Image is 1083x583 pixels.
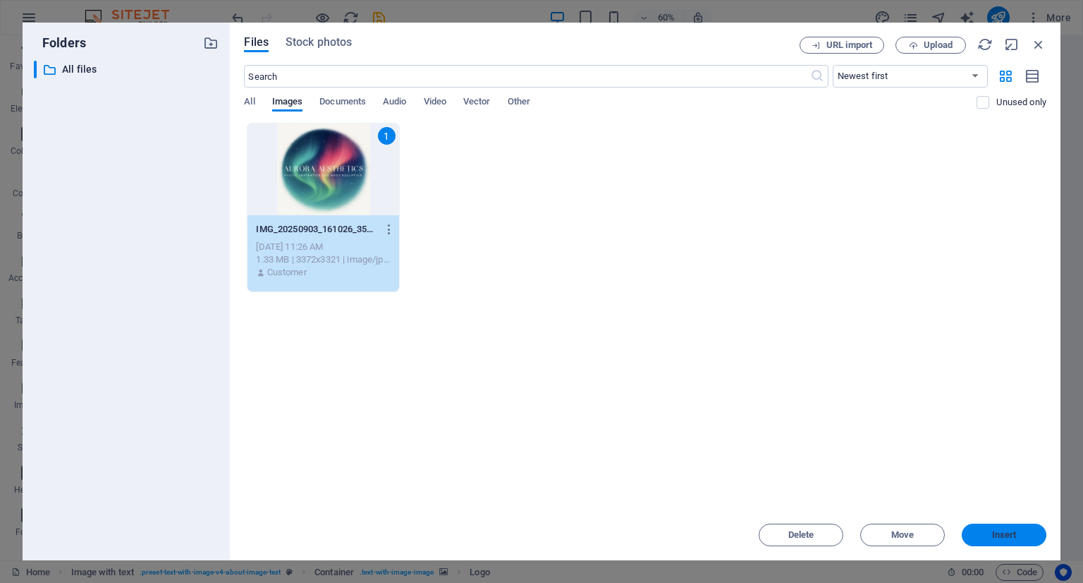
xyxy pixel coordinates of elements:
[992,531,1017,539] span: Insert
[924,41,953,49] span: Upload
[267,266,307,279] p: Customer
[463,93,491,113] span: Vector
[508,93,530,113] span: Other
[244,93,255,113] span: All
[256,223,377,236] p: IMG_20250903_161026_350-P3Fr7hIbdjL2_ZGGhiqCGQ.JPG
[1004,37,1020,52] i: Minimize
[319,93,366,113] span: Documents
[962,524,1046,546] button: Insert
[788,531,814,539] span: Delete
[424,93,446,113] span: Video
[256,241,390,253] div: [DATE] 11:26 AM
[891,531,914,539] span: Move
[759,524,843,546] button: Delete
[996,96,1046,109] p: Displays only files that are not in use on the website. Files added during this session can still...
[244,34,269,51] span: Files
[895,37,966,54] button: Upload
[826,41,872,49] span: URL import
[286,34,352,51] span: Stock photos
[383,93,406,113] span: Audio
[800,37,884,54] button: URL import
[378,127,396,145] div: 1
[34,61,37,78] div: ​
[34,34,86,52] p: Folders
[1031,37,1046,52] i: Close
[256,253,390,266] div: 1.33 MB | 3372x3321 | image/jpeg
[244,65,809,88] input: Search
[62,61,193,78] p: All files
[272,93,303,113] span: Images
[203,35,219,51] i: Create new folder
[860,524,945,546] button: Move
[977,37,993,52] i: Reload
